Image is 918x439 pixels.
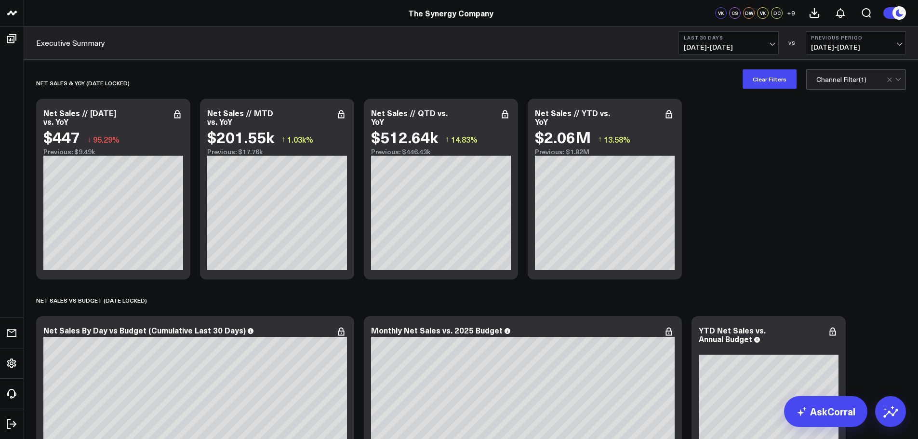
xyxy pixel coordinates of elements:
[207,107,273,127] div: Net Sales // MTD vs. YoY
[715,7,727,19] div: VK
[535,148,675,156] div: Previous: $1.82M
[784,396,867,427] a: AskCorral
[784,40,801,46] div: VS
[43,148,183,156] div: Previous: $9.49k
[43,107,116,127] div: Net Sales // [DATE] vs. YoY
[408,8,493,18] a: The Synergy Company
[371,325,503,335] div: Monthly Net Sales vs. 2025 Budget
[36,72,130,94] div: net sales & yoy (date locked)
[699,325,766,344] div: YTD Net Sales vs. Annual Budget
[445,133,449,146] span: ↑
[679,31,779,54] button: Last 30 Days[DATE]-[DATE]
[785,7,797,19] button: +9
[598,133,602,146] span: ↑
[729,7,741,19] div: CS
[93,134,120,145] span: 95.29%
[87,133,91,146] span: ↓
[281,133,285,146] span: ↑
[371,148,511,156] div: Previous: $446.43k
[743,7,755,19] div: DW
[604,134,630,145] span: 13.58%
[743,69,797,89] button: Clear Filters
[535,128,591,146] div: $2.06M
[371,107,448,127] div: Net Sales // QTD vs. YoY
[36,38,105,48] a: Executive Summary
[207,128,274,146] div: $201.55k
[535,107,610,127] div: Net Sales // YTD vs. YoY
[43,325,246,335] div: Net Sales By Day vs Budget (Cumulative Last 30 Days)
[43,128,80,146] div: $447
[451,134,478,145] span: 14.83%
[806,31,906,54] button: Previous Period[DATE]-[DATE]
[811,43,901,51] span: [DATE] - [DATE]
[757,7,769,19] div: VK
[811,35,901,40] b: Previous Period
[684,35,773,40] b: Last 30 Days
[787,10,795,16] span: + 9
[36,289,147,311] div: NET SALES vs BUDGET (date locked)
[207,148,347,156] div: Previous: $17.76k
[771,7,783,19] div: DC
[371,128,438,146] div: $512.64k
[684,43,773,51] span: [DATE] - [DATE]
[816,76,866,83] div: Channel Filter ( 1 )
[287,134,313,145] span: 1.03k%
